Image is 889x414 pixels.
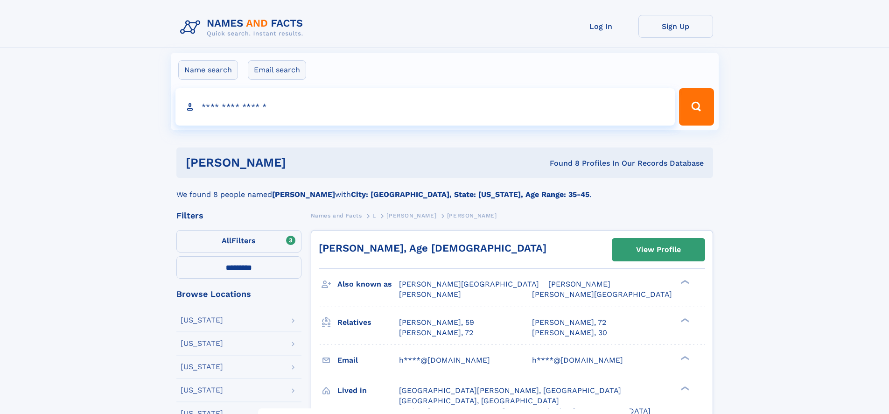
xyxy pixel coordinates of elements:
[248,60,306,80] label: Email search
[372,212,376,219] span: L
[176,15,311,40] img: Logo Names and Facts
[272,190,335,199] b: [PERSON_NAME]
[679,317,690,323] div: ❯
[337,383,399,399] h3: Lived in
[175,88,675,126] input: search input
[532,328,607,338] a: [PERSON_NAME], 30
[679,385,690,391] div: ❯
[311,210,362,221] a: Names and Facts
[564,15,638,38] a: Log In
[181,363,223,371] div: [US_STATE]
[222,236,231,245] span: All
[181,340,223,347] div: [US_STATE]
[418,158,704,168] div: Found 8 Profiles In Our Records Database
[612,239,705,261] a: View Profile
[548,280,610,288] span: [PERSON_NAME]
[337,276,399,292] h3: Also known as
[337,315,399,330] h3: Relatives
[679,279,690,285] div: ❯
[176,178,713,200] div: We found 8 people named with .
[181,316,223,324] div: [US_STATE]
[532,290,672,299] span: [PERSON_NAME][GEOGRAPHIC_DATA]
[351,190,589,199] b: City: [GEOGRAPHIC_DATA], State: [US_STATE], Age Range: 35-45
[319,242,546,254] a: [PERSON_NAME], Age [DEMOGRAPHIC_DATA]
[399,396,559,405] span: [GEOGRAPHIC_DATA], [GEOGRAPHIC_DATA]
[532,317,606,328] a: [PERSON_NAME], 72
[447,212,497,219] span: [PERSON_NAME]
[337,352,399,368] h3: Email
[399,317,474,328] a: [PERSON_NAME], 59
[679,88,714,126] button: Search Button
[176,211,301,220] div: Filters
[181,386,223,394] div: [US_STATE]
[638,15,713,38] a: Sign Up
[636,239,681,260] div: View Profile
[399,290,461,299] span: [PERSON_NAME]
[186,157,418,168] h1: [PERSON_NAME]
[176,230,301,253] label: Filters
[386,212,436,219] span: [PERSON_NAME]
[399,328,473,338] a: [PERSON_NAME], 72
[386,210,436,221] a: [PERSON_NAME]
[178,60,238,80] label: Name search
[399,280,539,288] span: [PERSON_NAME][GEOGRAPHIC_DATA]
[399,386,621,395] span: [GEOGRAPHIC_DATA][PERSON_NAME], [GEOGRAPHIC_DATA]
[372,210,376,221] a: L
[176,290,301,298] div: Browse Locations
[679,355,690,361] div: ❯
